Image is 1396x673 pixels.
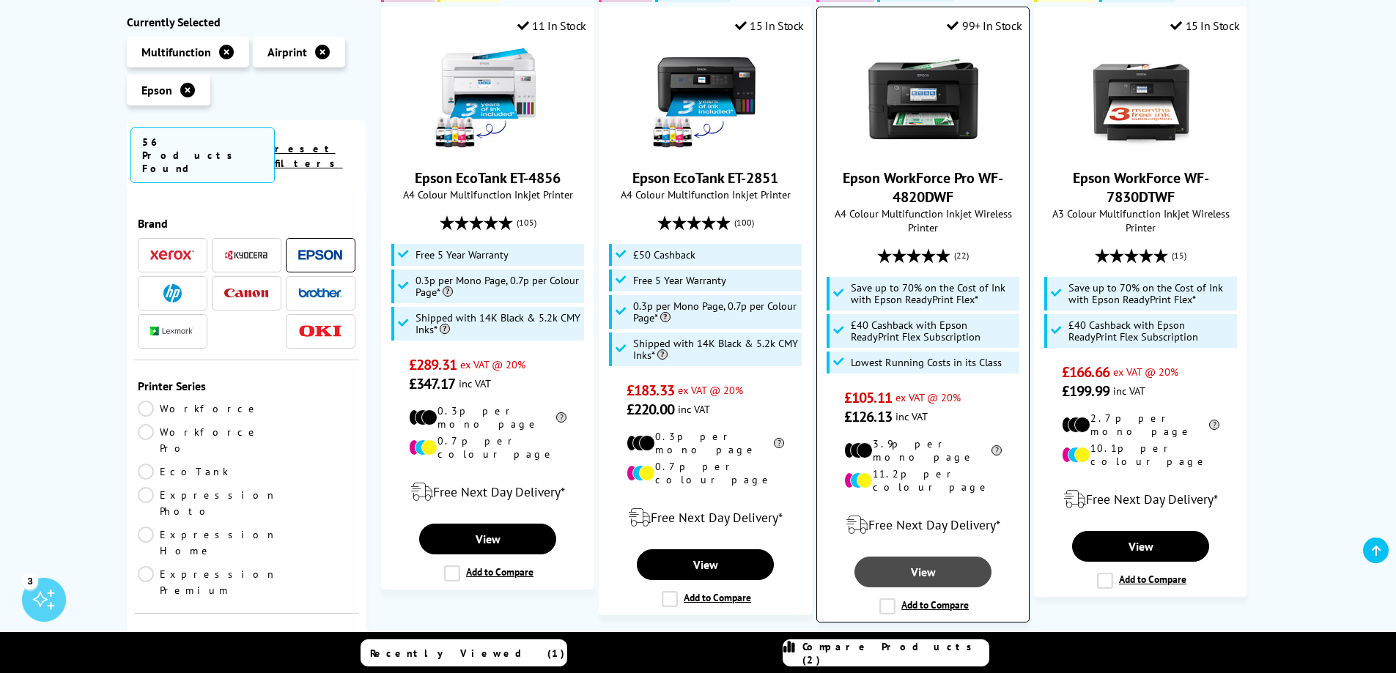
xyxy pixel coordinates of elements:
span: £105.11 [844,388,892,407]
span: ex VAT @ 20% [1113,365,1178,379]
a: Expression Home [138,527,277,559]
a: View [637,549,773,580]
span: Recently Viewed (1) [370,647,565,660]
span: Save up to 70% on the Cost of Ink with Epson ReadyPrint Flex* [851,282,1016,305]
span: A3 Colour Multifunction Inkjet Wireless Printer [1042,207,1239,234]
a: Epson WorkForce WF-7830DTWF [1086,142,1196,157]
div: modal_delivery [1042,479,1239,520]
label: Add to Compare [1097,573,1186,589]
label: Add to Compare [879,598,969,614]
span: Printer Series [138,379,356,393]
a: reset filters [275,142,343,170]
div: Currently Selected [127,15,367,29]
a: Compare Products (2) [783,639,989,666]
span: inc VAT [459,376,491,390]
label: Add to Compare [662,591,751,607]
li: 0.3p per mono page [409,404,566,431]
span: inc VAT [895,409,928,423]
div: modal_delivery [389,472,586,513]
span: Free 5 Year Warranty [416,249,509,261]
img: Brother [298,288,342,298]
li: 3.9p per mono page [844,437,1002,464]
div: 99+ In Stock [947,18,1022,33]
img: Epson [298,250,342,261]
span: Airprint [267,45,307,59]
span: 0.3p per Mono Page, 0.7p per Colour Page* [416,275,581,298]
a: Expression Premium [138,566,277,598]
img: Epson EcoTank ET-2851 [651,44,761,154]
span: £183.33 [627,381,674,400]
a: Workforce [138,401,259,417]
a: Epson WorkForce WF-7830DTWF [1073,168,1209,207]
a: Xerox [150,246,194,264]
a: EcoTank [138,464,247,480]
span: Brand [138,216,356,231]
span: Free 5 Year Warranty [633,275,726,286]
a: Lexmark [150,322,194,341]
span: Shipped with 14K Black & 5.2k CMY Inks* [416,312,581,335]
span: Multifunction [141,45,211,59]
img: Lexmark [150,327,194,336]
a: Epson WorkForce Pro WF-4820DWF [843,168,1003,207]
a: View [854,557,991,587]
span: £40 Cashback with Epson ReadyPrint Flex Subscription [851,319,1016,343]
img: OKI [298,325,342,338]
a: Epson [298,246,342,264]
span: (105) [517,209,536,237]
span: A4 Colour Multifunction Inkjet Printer [607,187,804,201]
li: 11.2p per colour page [844,467,1002,494]
div: 15 In Stock [735,18,804,33]
span: Shipped with 14K Black & 5.2k CMY Inks* [633,338,799,361]
img: Epson WorkForce WF-7830DTWF [1086,44,1196,154]
li: 0.7p per colour page [627,460,784,486]
img: Xerox [150,250,194,261]
div: modal_delivery [607,497,804,538]
span: ex VAT @ 20% [678,383,743,397]
a: Epson EcoTank ET-2851 [632,168,778,187]
div: 15 In Stock [1170,18,1239,33]
span: A4 Colour Multifunction Inkjet Printer [389,187,586,201]
span: inc VAT [678,402,710,416]
span: A4 Colour Multifunction Inkjet Wireless Printer [824,207,1022,234]
span: ex VAT @ 20% [460,357,525,371]
a: Epson EcoTank ET-4856 [433,142,543,157]
li: 10.1p per colour page [1062,442,1219,468]
span: £126.13 [844,407,892,426]
span: £347.17 [409,374,455,393]
span: £40 Cashback with Epson ReadyPrint Flex Subscription [1068,319,1234,343]
li: 2.7p per mono page [1062,412,1219,438]
a: Expression Photo [138,487,277,519]
span: Save up to 70% on the Cost of Ink with Epson ReadyPrint Flex* [1068,282,1234,305]
div: 3 [22,573,38,589]
a: Epson EcoTank ET-4856 [415,168,561,187]
img: Epson WorkForce Pro WF-4820DWF [868,44,978,154]
span: Lowest Running Costs in its Class [851,357,1002,368]
img: Epson EcoTank ET-4856 [433,44,543,154]
span: £220.00 [627,400,674,419]
a: HP [150,284,194,302]
a: Canon [224,284,268,302]
span: £50 Cashback [633,249,695,261]
a: Workforce Pro [138,424,259,456]
a: Brother [298,284,342,302]
img: Canon [224,289,268,298]
span: Epson [141,83,172,97]
span: 0.3p per Mono Page, 0.7p per Colour Page* [633,300,799,324]
span: £289.31 [409,355,457,374]
span: Compare Products (2) [802,640,989,666]
span: £199.99 [1062,382,1109,401]
span: inc VAT [1113,384,1145,398]
span: (100) [734,209,754,237]
a: Epson EcoTank ET-2851 [651,142,761,157]
span: ex VAT @ 20% [895,390,961,404]
a: Epson WorkForce Pro WF-4820DWF [868,142,978,157]
span: (22) [954,242,969,269]
a: View [419,524,555,554]
a: Recently Viewed (1) [361,639,567,666]
img: HP [163,284,182,302]
div: modal_delivery [824,505,1022,546]
a: View [1072,531,1208,562]
a: Kyocera [224,246,268,264]
a: OKI [298,322,342,341]
li: 0.7p per colour page [409,434,566,461]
